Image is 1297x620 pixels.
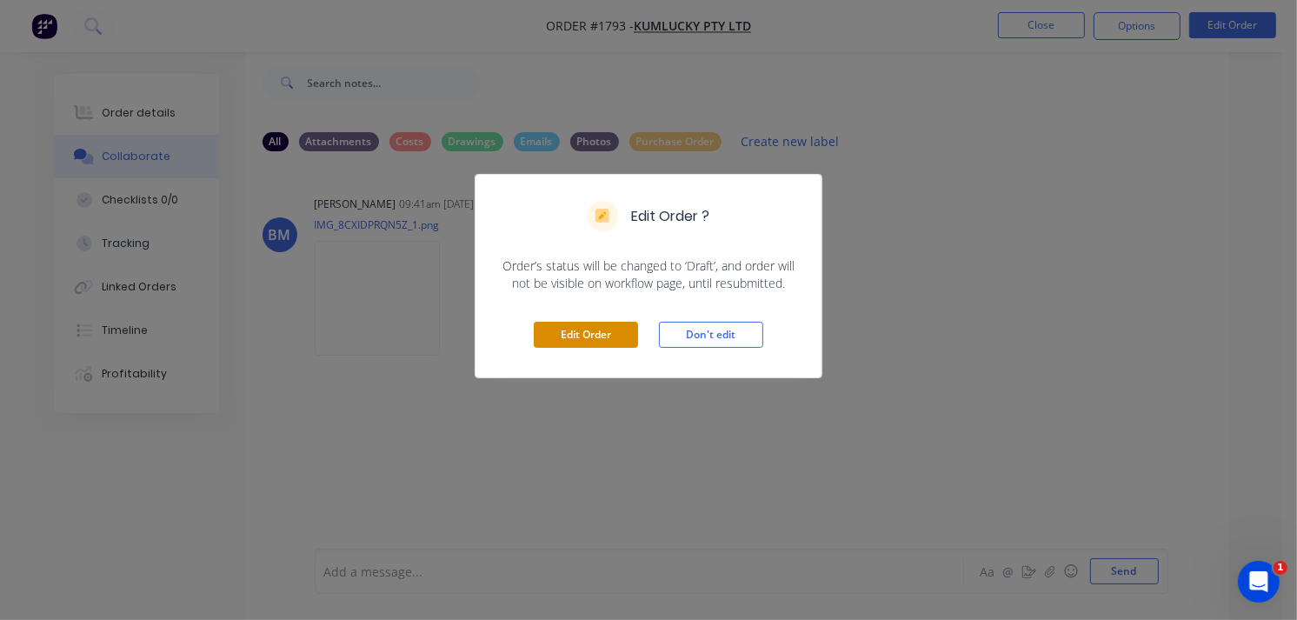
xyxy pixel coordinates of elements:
h5: Edit Order ? [632,206,710,227]
button: Don't edit [659,322,763,348]
span: Order’s status will be changed to ‘Draft’, and order will not be visible on workflow page, until ... [496,257,801,292]
iframe: Intercom live chat [1238,561,1280,603]
span: 1 [1274,561,1287,575]
button: Edit Order [534,322,638,348]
